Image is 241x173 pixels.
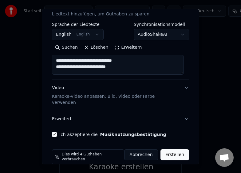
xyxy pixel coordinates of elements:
[52,11,149,17] p: Liedtext hinzufügen, um Guthaben zu sparen
[52,93,179,106] p: Karaoke-Video anpassen: Bild, Video oder Farbe verwenden
[124,149,158,160] button: Abbrechen
[81,43,111,52] button: Löschen
[52,111,189,127] button: Erweitert
[52,43,81,52] button: Suchen
[52,80,189,111] button: VideoKaraoke-Video anpassen: Bild, Video oder Farbe verwenden
[160,149,189,160] button: Erstellen
[111,43,145,52] button: Erweitern
[100,132,166,137] button: Ich akzeptiere die
[62,152,121,162] span: Dies wird 4 Guthaben verbrauchen
[134,22,189,27] label: Synchronisationsmodell
[52,85,179,106] div: Video
[52,22,104,27] label: Sprache der Liedtexte
[59,132,166,137] label: Ich akzeptiere die
[52,22,189,80] div: LiedtexteLiedtext hinzufügen, um Guthaben zu sparen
